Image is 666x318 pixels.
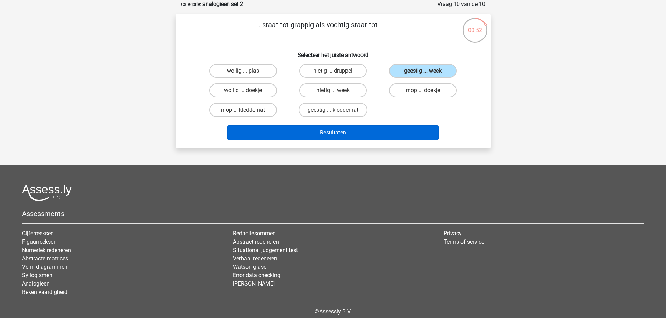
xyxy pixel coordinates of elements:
[233,272,280,279] a: Error data checking
[233,238,279,245] a: Abstract redeneren
[22,185,72,201] img: Assessly logo
[22,280,50,287] a: Analogieen
[187,20,453,40] p: ... staat tot grappig als vochtig staat tot ...
[299,103,367,117] label: geestig ... kleddernat
[444,238,484,245] a: Terms of service
[202,1,243,7] strong: analogieen set 2
[22,247,71,253] a: Numeriek redeneren
[462,17,488,35] div: 00:52
[187,46,480,58] h6: Selecteer het juiste antwoord
[22,289,67,295] a: Reken vaardigheid
[233,255,277,262] a: Verbaal redeneren
[22,209,644,218] h5: Assessments
[22,238,57,245] a: Figuurreeksen
[209,83,277,97] label: wollig ... doekje
[209,103,277,117] label: mop ... kleddernat
[389,83,457,97] label: mop ... doekje
[299,64,367,78] label: nietig ... druppel
[181,2,201,7] small: Categorie:
[227,125,439,140] button: Resultaten
[233,264,268,270] a: Watson glaser
[22,255,68,262] a: Abstracte matrices
[389,64,457,78] label: geestig ... week
[22,230,54,237] a: Cijferreeksen
[22,264,67,270] a: Venn diagrammen
[299,83,367,97] label: nietig ... week
[209,64,277,78] label: wollig ... plas
[319,308,351,315] a: Assessly B.V.
[233,230,276,237] a: Redactiesommen
[233,280,275,287] a: [PERSON_NAME]
[22,272,52,279] a: Syllogismen
[444,230,462,237] a: Privacy
[233,247,298,253] a: Situational judgement test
